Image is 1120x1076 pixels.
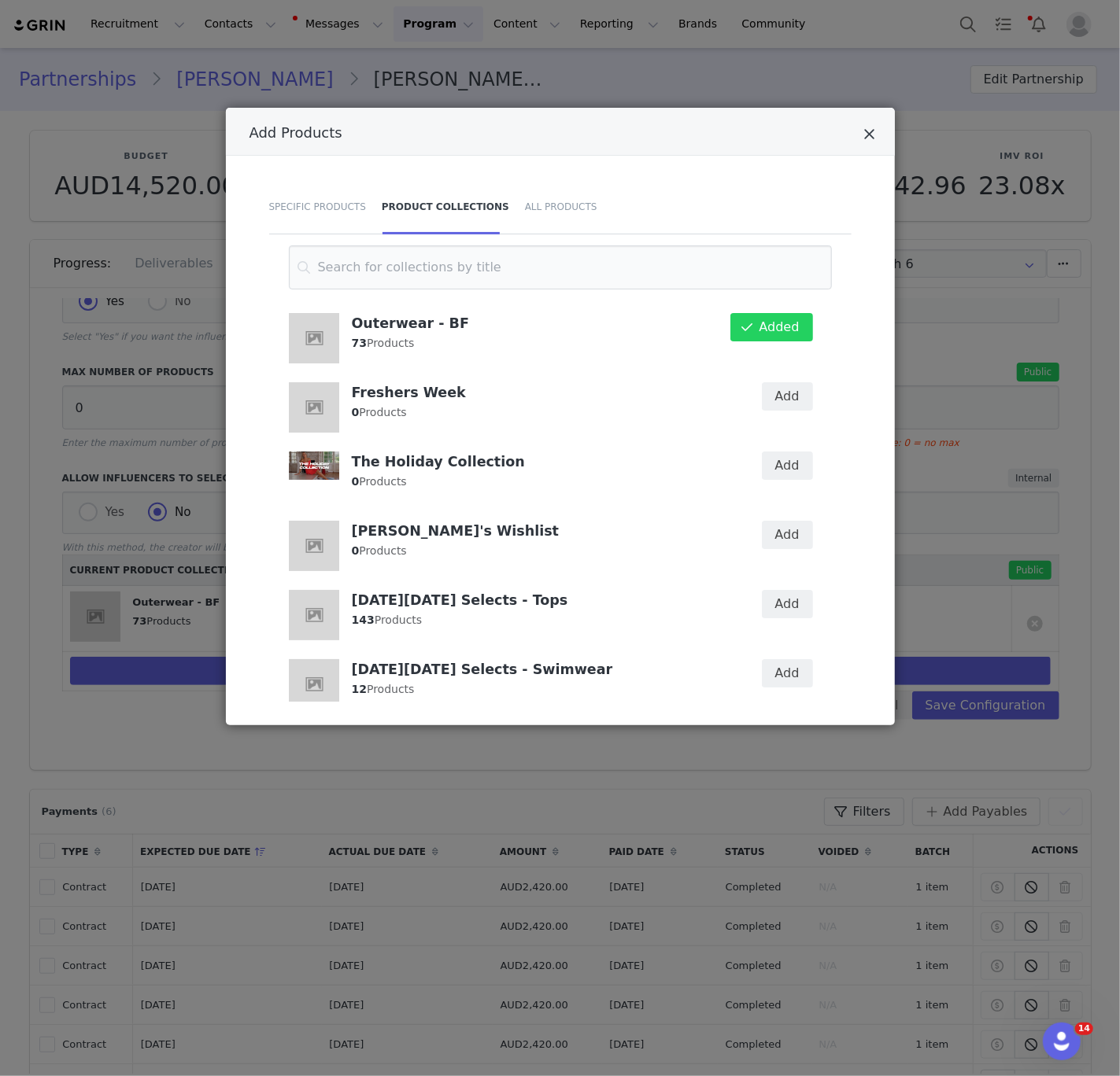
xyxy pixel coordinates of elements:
[352,451,723,470] h4: The Holiday Collection
[289,521,339,571] img: placeholder-square.jpeg
[352,475,360,488] strong: 0
[762,590,813,618] button: Add
[352,683,367,695] strong: 12
[352,659,723,698] div: Products
[13,13,646,30] body: Rich Text Area. Press ALT-0 for help.
[289,659,339,709] img: placeholder-square.jpeg
[289,313,339,363] img: placeholder-square.jpeg
[352,382,723,422] div: Products
[352,406,360,418] strong: 0
[352,659,723,678] h4: [DATE][DATE] Selects - Swimwear
[762,521,813,549] button: Add
[1075,1023,1093,1035] span: 14
[352,313,723,352] div: Products
[289,382,339,433] img: placeholder-square.jpeg
[352,451,723,491] div: Products
[762,659,813,687] button: Add
[352,614,375,626] strong: 143
[760,318,800,337] span: Added
[730,313,813,341] button: Added
[352,313,723,332] h4: Outerwear - BF
[289,451,339,480] img: THE_HOLIDAY_COLLECTION_1.jpg
[352,544,360,557] strong: 0
[352,382,723,401] h4: Freshers Week
[352,337,367,349] strong: 73
[352,590,723,629] div: Products
[762,451,813,480] button: Add
[289,590,339,640] img: placeholder-square.jpeg
[762,382,813,411] button: Add
[1043,1023,1081,1060] iframe: Intercom live chat
[352,590,723,609] h4: [DATE][DATE] Selects - Tops
[352,521,723,540] h4: [PERSON_NAME]'s Wishlist
[226,108,895,725] div: Add Products
[352,521,723,560] div: Products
